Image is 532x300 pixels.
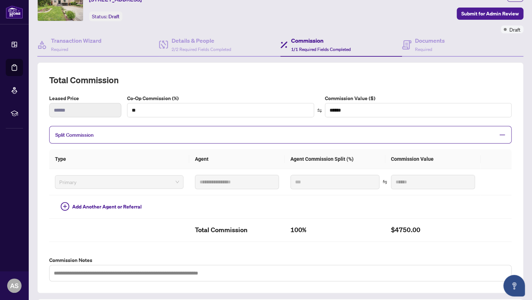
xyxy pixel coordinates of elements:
[509,25,521,33] span: Draft
[49,126,512,144] div: Split Commission
[385,149,481,169] th: Commission Value
[49,149,189,169] th: Type
[10,281,19,291] span: AS
[49,94,121,102] label: Leased Price
[499,132,505,138] span: minus
[291,47,351,52] span: 1/1 Required Fields Completed
[325,94,512,102] label: Commission Value ($)
[72,203,142,211] span: Add Another Agent or Referral
[49,74,512,86] h2: Total Commission
[49,256,512,264] label: Commission Notes
[382,179,387,184] span: swap
[172,36,231,45] h4: Details & People
[61,202,69,211] span: plus-circle
[317,108,322,113] span: swap
[391,224,475,236] h2: $4750.00
[172,47,231,52] span: 2/2 Required Fields Completed
[127,94,314,102] label: Co-Op Commission (%)
[415,36,445,45] h4: Documents
[89,11,122,21] div: Status:
[51,36,102,45] h4: Transaction Wizard
[59,177,179,187] span: Primary
[503,275,525,296] button: Open asap
[290,224,379,236] h2: 100%
[189,149,285,169] th: Agent
[55,132,94,138] span: Split Commission
[108,13,120,20] span: Draft
[51,47,68,52] span: Required
[461,8,519,19] span: Submit for Admin Review
[415,47,432,52] span: Required
[55,201,148,212] button: Add Another Agent or Referral
[195,224,279,236] h2: Total Commission
[291,36,351,45] h4: Commission
[285,149,385,169] th: Agent Commission Split (%)
[457,8,523,20] button: Submit for Admin Review
[6,5,23,19] img: logo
